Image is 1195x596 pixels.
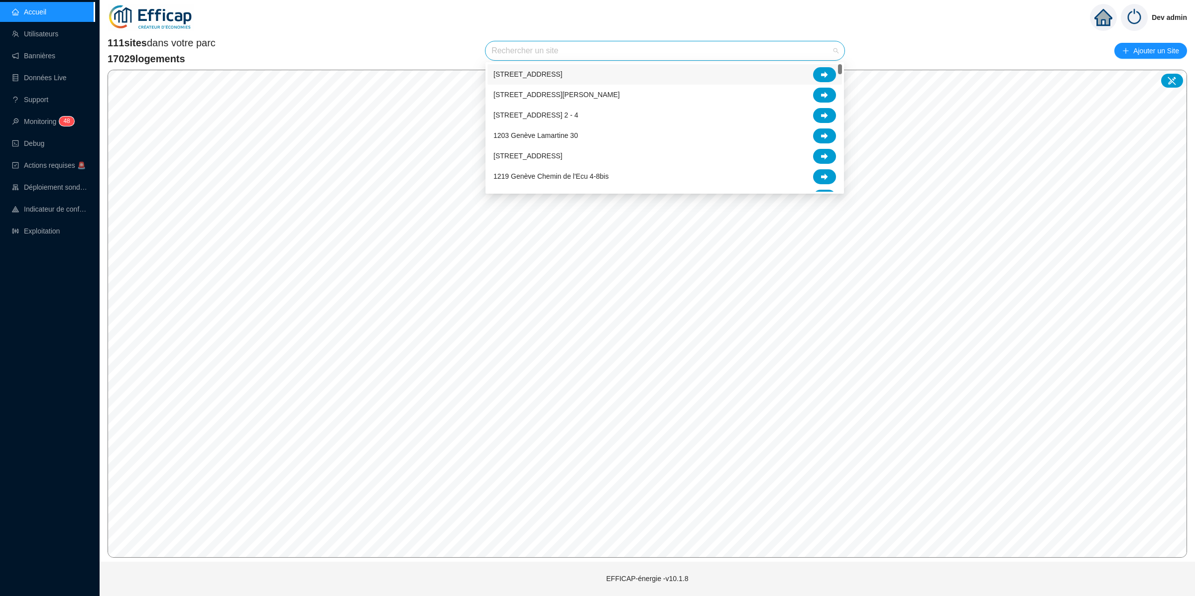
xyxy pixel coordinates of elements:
span: 4 [63,118,67,124]
span: plus [1122,47,1129,54]
div: 1219 Genève Chemin de l'Ecu 4-8bis [487,166,842,187]
a: heat-mapIndicateur de confort [12,205,88,213]
sup: 48 [59,117,74,126]
a: teamUtilisateurs [12,30,58,38]
div: 1203 Avenue Soret 2 - 4 [487,105,842,125]
span: 111 sites [108,37,147,48]
div: 1203 Rue des Cèdres 12 [487,146,842,166]
a: homeAccueil [12,8,46,16]
a: clusterDéploiement sondes [12,183,88,191]
span: 17029 logements [108,52,216,66]
span: [STREET_ADDRESS] [493,151,562,161]
a: questionSupport [12,96,48,104]
div: 1202 SdC Butini 15 [487,64,842,85]
span: [STREET_ADDRESS] 2 - 4 [493,110,578,120]
a: slidersExploitation [12,227,60,235]
span: [STREET_ADDRESS][PERSON_NAME] [493,90,620,100]
a: databaseDonnées Live [12,74,67,82]
div: 1203 Avenue Charles Giron 12 [487,85,842,105]
span: Actions requises 🚨 [24,161,86,169]
span: EFFICAP-énergie - v10.1.8 [606,575,689,583]
span: [STREET_ADDRESS] [493,69,562,80]
a: notificationBannières [12,52,55,60]
span: 1203 Genève Lamartine 30 [493,130,578,141]
div: 1227 - Bureau des autos - Office Cantonal des Véhicules [487,187,842,207]
a: codeDebug [12,139,44,147]
canvas: Map [108,70,1187,557]
span: dans votre parc [108,36,216,50]
button: Ajouter un Site [1114,43,1187,59]
div: 1203 Genève Lamartine 30 [487,125,842,146]
img: power [1121,4,1148,31]
span: Dev admin [1152,1,1187,33]
span: Ajouter un Site [1133,44,1179,58]
span: 8 [67,118,70,124]
span: home [1094,8,1112,26]
a: monitorMonitoring48 [12,118,71,125]
span: check-square [12,162,19,169]
span: 1219 Genève Chemin de l'Ecu 4-8bis [493,171,608,182]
